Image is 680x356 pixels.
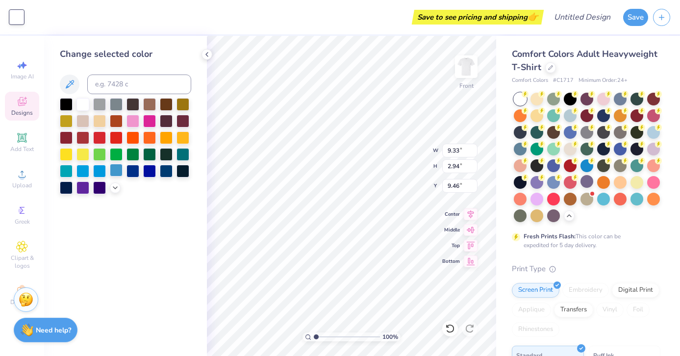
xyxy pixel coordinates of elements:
[627,303,650,317] div: Foil
[512,48,657,73] span: Comfort Colors Adult Heavyweight T-Shirt
[562,283,609,298] div: Embroidery
[512,76,548,85] span: Comfort Colors
[524,232,576,240] strong: Fresh Prints Flash:
[596,303,624,317] div: Vinyl
[5,254,39,270] span: Clipart & logos
[546,7,618,27] input: Untitled Design
[442,258,460,265] span: Bottom
[87,75,191,94] input: e.g. 7428 c
[524,232,644,250] div: This color can be expedited for 5 day delivery.
[12,181,32,189] span: Upload
[512,283,559,298] div: Screen Print
[553,76,574,85] span: # C1717
[554,303,593,317] div: Transfers
[10,298,34,306] span: Decorate
[382,332,398,341] span: 100 %
[459,81,474,90] div: Front
[60,48,191,61] div: Change selected color
[11,73,34,80] span: Image AI
[512,322,559,337] div: Rhinestones
[528,11,538,23] span: 👉
[10,145,34,153] span: Add Text
[456,57,476,76] img: Front
[512,263,660,275] div: Print Type
[512,303,551,317] div: Applique
[442,227,460,233] span: Middle
[442,211,460,218] span: Center
[36,326,71,335] strong: Need help?
[612,283,659,298] div: Digital Print
[623,9,648,26] button: Save
[442,242,460,249] span: Top
[15,218,30,226] span: Greek
[579,76,628,85] span: Minimum Order: 24 +
[11,109,33,117] span: Designs
[414,10,541,25] div: Save to see pricing and shipping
